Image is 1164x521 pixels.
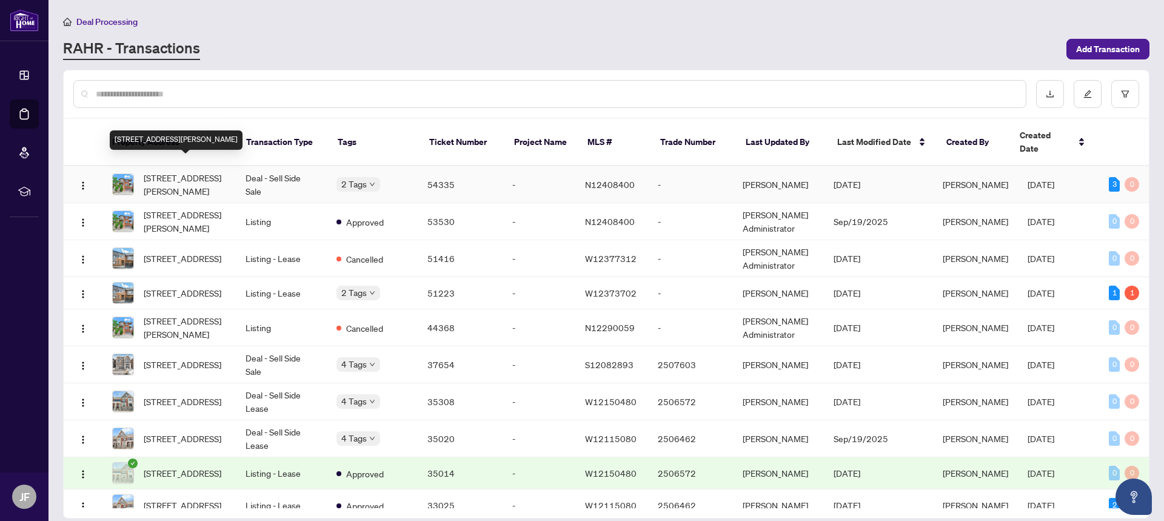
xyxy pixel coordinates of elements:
td: Listing - Lease [236,240,327,277]
th: Project Name [504,119,578,166]
span: S12082893 [585,359,634,370]
span: download [1046,90,1054,98]
img: Logo [78,289,88,299]
span: [PERSON_NAME] [943,216,1008,227]
span: [DATE] [834,322,860,333]
td: [PERSON_NAME] [733,277,824,309]
th: Property Address [102,119,236,166]
th: Created By [937,119,1010,166]
img: thumbnail-img [113,391,133,412]
img: thumbnail-img [113,211,133,232]
span: down [369,290,375,296]
span: Approved [346,467,384,480]
img: Logo [78,255,88,264]
span: filter [1121,90,1129,98]
div: 0 [1125,214,1139,229]
div: 0 [1125,466,1139,480]
span: 2 Tags [341,286,367,300]
span: Cancelled [346,252,383,266]
th: MLS # [578,119,651,166]
td: 2506572 [648,383,733,420]
td: 35020 [418,420,503,457]
span: [STREET_ADDRESS] [144,499,221,512]
span: Deal Processing [76,16,138,27]
td: Deal - Sell Side Lease [236,383,327,420]
img: Logo [78,361,88,371]
span: [PERSON_NAME] [943,179,1008,190]
img: Logo [78,435,88,445]
span: Approved [346,215,384,229]
span: [PERSON_NAME] [943,500,1008,511]
td: - [503,309,575,346]
span: Sep/19/2025 [834,433,888,444]
td: 53530 [418,203,503,240]
img: Logo [78,469,88,479]
div: 0 [1109,320,1120,335]
img: thumbnail-img [113,283,133,303]
th: Transaction Type [236,119,328,166]
th: Last Updated By [736,119,828,166]
img: thumbnail-img [113,495,133,516]
span: [DATE] [1028,396,1054,407]
td: Listing [236,203,327,240]
td: Deal - Sell Side Lease [236,420,327,457]
td: - [503,240,575,277]
img: Logo [78,398,88,408]
div: 0 [1125,251,1139,266]
td: 37654 [418,346,503,383]
span: JF [19,488,30,505]
img: Logo [78,181,88,190]
td: - [503,420,575,457]
span: [PERSON_NAME] [943,322,1008,333]
div: 0 [1109,214,1120,229]
span: 4 Tags [341,357,367,371]
th: Ticket Number [420,119,505,166]
button: Logo [73,175,93,194]
span: [DATE] [834,179,860,190]
span: [DATE] [1028,253,1054,264]
img: Logo [78,324,88,334]
span: Approved [346,499,384,513]
th: Trade Number [651,119,736,166]
span: Cancelled [346,321,383,335]
div: 1 [1125,286,1139,300]
td: - [648,309,733,346]
span: [DATE] [1028,468,1054,479]
td: [PERSON_NAME] [733,420,824,457]
th: Created Date [1010,119,1095,166]
span: Add Transaction [1076,39,1140,59]
button: Logo [73,249,93,268]
img: thumbnail-img [113,463,133,483]
td: [PERSON_NAME] Administrator [733,203,824,240]
span: down [369,361,375,368]
td: Deal - Sell Side Sale [236,166,327,203]
span: edit [1083,90,1092,98]
button: Logo [73,496,93,515]
span: [DATE] [834,500,860,511]
span: [DATE] [1028,322,1054,333]
td: [PERSON_NAME] [733,457,824,489]
td: [PERSON_NAME] [733,383,824,420]
span: 4 Tags [341,394,367,408]
span: [DATE] [1028,433,1054,444]
img: Logo [78,218,88,227]
td: Listing - Lease [236,457,327,489]
td: Listing - Lease [236,277,327,309]
td: 2507603 [648,346,733,383]
span: [PERSON_NAME] [943,359,1008,370]
span: [DATE] [1028,287,1054,298]
span: down [369,181,375,187]
img: logo [10,9,39,32]
span: Created Date [1020,129,1071,155]
span: [STREET_ADDRESS] [144,432,221,445]
span: W12377312 [585,253,637,264]
div: 3 [1109,177,1120,192]
td: - [503,457,575,489]
td: - [648,277,733,309]
span: W12150480 [585,468,637,479]
div: 1 [1109,286,1120,300]
td: - [648,240,733,277]
span: Sep/19/2025 [834,216,888,227]
span: [PERSON_NAME] [943,468,1008,479]
td: 2506462 [648,420,733,457]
